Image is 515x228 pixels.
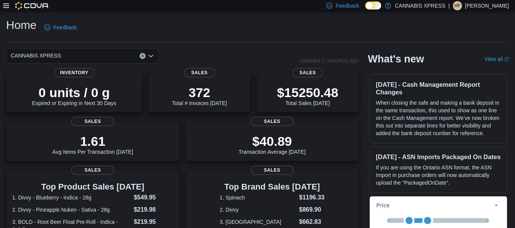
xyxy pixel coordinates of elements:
[134,193,173,202] dd: $549.95
[53,24,77,31] span: Feedback
[299,217,324,226] dd: $662.83
[335,2,359,10] span: Feedback
[32,85,116,106] div: Expired or Expiring in Next 30 Days
[300,57,359,64] p: Updated 1 minute(s) ago
[12,194,131,201] dt: 1. Divvy - Blueberry - Indica - 28g
[277,85,339,106] div: Total Sales [DATE]
[134,205,173,214] dd: $219.98
[52,134,133,149] p: 1.61
[368,53,424,65] h2: What's new
[6,18,37,33] h1: Home
[12,182,173,191] h3: Top Product Sales [DATE]
[465,1,509,10] p: [PERSON_NAME]
[52,134,133,155] div: Avg Items Per Transaction [DATE]
[365,2,381,10] input: Dark Mode
[220,182,324,191] h3: Top Brand Sales [DATE]
[71,117,114,126] span: Sales
[12,206,131,214] dt: 2. Divvy - Pineapple Nuken - Sativa - 28g
[376,153,501,161] h3: [DATE] - ASN Imports Packaged On Dates
[32,85,116,100] p: 0 units / 0 g
[134,217,173,226] dd: $219.95
[54,68,95,77] span: Inventory
[454,1,460,10] span: HF
[184,68,215,77] span: Sales
[299,193,324,202] dd: $1196.33
[172,85,227,106] div: Total # Invoices [DATE]
[220,218,296,226] dt: 3. [GEOGRAPHIC_DATA]
[376,81,501,96] h3: [DATE] - Cash Management Report Changes
[453,1,462,10] div: Hayden Flannigan
[239,134,306,149] p: $40.89
[504,57,509,62] svg: External link
[220,194,296,201] dt: 1. Spinach
[277,85,339,100] p: $15250.48
[376,164,501,187] p: If you are using the Ontario ASN format, the ASN Import in purchase orders will now automatically...
[485,56,509,62] a: View allExternal link
[239,134,306,155] div: Transaction Average [DATE]
[41,20,80,35] a: Feedback
[251,117,294,126] span: Sales
[172,85,227,100] p: 372
[148,53,154,59] button: Open list of options
[220,206,296,214] dt: 2. Divvy
[299,205,324,214] dd: $869.90
[140,53,146,59] button: Clear input
[251,166,294,175] span: Sales
[11,51,61,60] span: CANNABIS XPRESS
[15,2,49,10] img: Cova
[395,1,445,10] p: CANNABIS XPRESS
[292,68,323,77] span: Sales
[448,1,450,10] p: |
[71,166,114,175] span: Sales
[376,99,501,137] p: When closing the safe and making a bank deposit in the same transaction, this used to show as one...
